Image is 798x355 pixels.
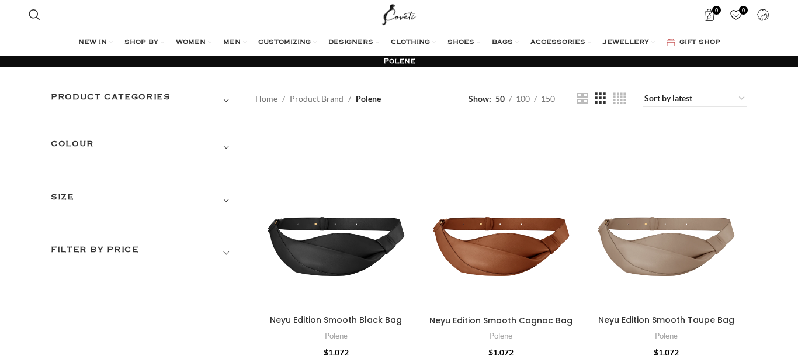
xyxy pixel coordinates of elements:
[724,3,748,26] div: My Wishlist
[724,3,748,26] a: 0
[712,6,721,15] span: 0
[124,38,158,47] span: SHOP BY
[429,315,573,326] a: Neyu Edition Smooth Cognac Bag
[490,330,512,342] a: Polene
[447,31,480,54] a: SHOES
[698,3,721,26] a: 0
[667,31,720,54] a: GIFT SHOP
[391,31,436,54] a: CLOTHING
[51,243,238,263] h3: Filter by price
[325,330,348,342] a: Polene
[51,191,238,211] h3: SIZE
[447,38,474,47] span: SHOES
[380,9,419,19] a: Site logo
[124,31,164,54] a: SHOP BY
[270,314,402,326] a: Neyu Edition Smooth Black Bag
[328,38,373,47] span: DESIGNERS
[739,6,748,15] span: 0
[492,38,513,47] span: BAGS
[78,31,113,54] a: NEW IN
[603,31,655,54] a: JEWELLERY
[655,330,678,342] a: Polene
[598,314,734,326] a: Neyu Edition Smooth Taupe Bag
[223,31,247,54] a: MEN
[530,31,591,54] a: ACCESSORIES
[258,38,311,47] span: CUSTOMIZING
[223,38,241,47] span: MEN
[585,125,747,309] a: Neyu Edition Smooth Taupe Bag
[421,125,582,310] a: Neyu Edition Smooth Cognac Bag
[679,38,720,47] span: GIFT SHOP
[51,91,238,111] h3: Product categories
[176,31,211,54] a: WOMEN
[255,125,417,309] a: Neyu Edition Smooth Black Bag
[530,38,585,47] span: ACCESSORIES
[603,38,649,47] span: JEWELLERY
[391,38,430,47] span: CLOTHING
[667,39,675,46] img: GiftBag
[258,31,317,54] a: CUSTOMIZING
[23,31,775,54] div: Main navigation
[176,38,206,47] span: WOMEN
[78,38,107,47] span: NEW IN
[23,3,46,26] a: Search
[51,137,238,157] h3: COLOUR
[328,31,379,54] a: DESIGNERS
[492,31,519,54] a: BAGS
